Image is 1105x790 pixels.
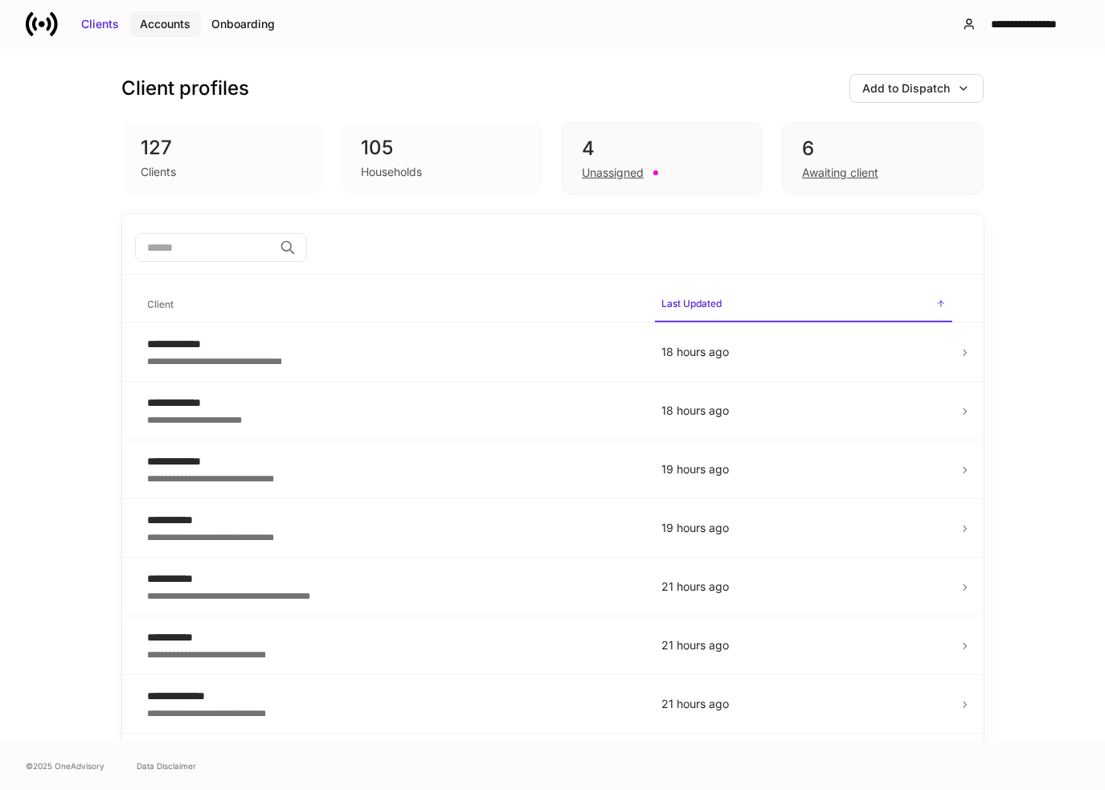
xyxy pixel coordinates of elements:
div: Clients [81,16,119,32]
h3: Client profiles [122,76,250,101]
span: © 2025 OneAdvisory [26,759,104,772]
span: Last Updated [655,288,952,322]
h6: Client [148,297,174,312]
p: 19 hours ago [661,461,946,477]
div: Accounts [140,16,190,32]
div: 6Awaiting client [782,122,983,194]
span: Client [141,289,642,321]
div: Awaiting client [802,165,878,181]
div: 105 [361,135,523,161]
div: 4 [582,136,743,162]
div: Clients [141,164,177,180]
button: Onboarding [201,11,285,37]
h6: Last Updated [661,296,722,311]
p: 21 hours ago [661,637,946,653]
p: 18 hours ago [661,403,946,419]
div: Add to Dispatch [863,80,951,96]
button: Add to Dispatch [849,74,984,103]
a: Data Disclaimer [137,759,196,772]
p: 21 hours ago [661,696,946,712]
button: Accounts [129,11,201,37]
div: 6 [802,136,963,162]
div: Unassigned [582,165,644,181]
p: 21 hours ago [661,579,946,595]
div: Onboarding [211,16,275,32]
div: Households [361,164,422,180]
button: Clients [71,11,129,37]
p: 19 hours ago [661,520,946,536]
p: 18 hours ago [661,344,946,360]
div: 127 [141,135,304,161]
div: 4Unassigned [562,122,763,194]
